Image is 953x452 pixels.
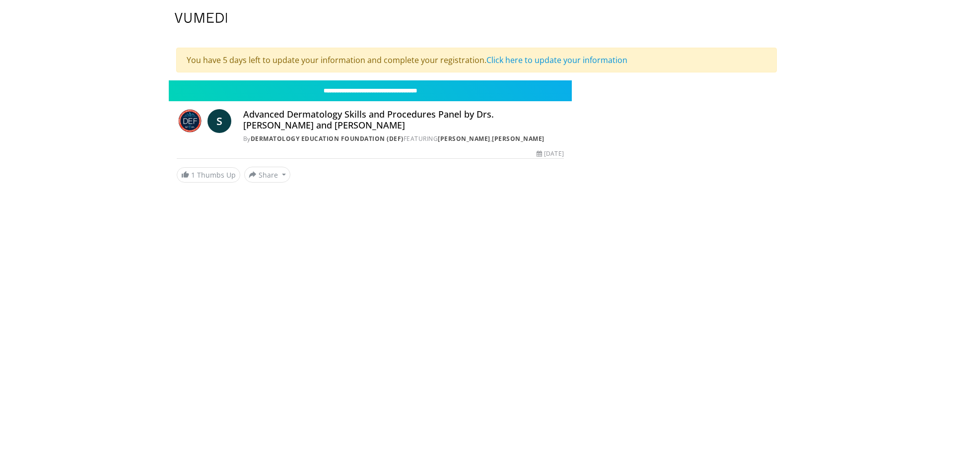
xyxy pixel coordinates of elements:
a: [PERSON_NAME] [438,134,490,143]
button: Share [244,167,290,183]
a: [PERSON_NAME] [492,134,545,143]
a: 1 Thumbs Up [177,167,240,183]
a: Click here to update your information [486,55,627,65]
a: S [207,109,231,133]
span: 1 [191,170,195,180]
img: Dermatology Education Foundation (DEF) [177,109,204,133]
a: Dermatology Education Foundation (DEF) [251,134,404,143]
div: [DATE] [537,149,563,158]
img: VuMedi Logo [175,13,227,23]
h4: Advanced Dermatology Skills and Procedures Panel by Drs. [PERSON_NAME] and [PERSON_NAME] [243,109,564,130]
div: You have 5 days left to update your information and complete your registration. [176,48,777,72]
div: By FEATURING , [243,134,564,143]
